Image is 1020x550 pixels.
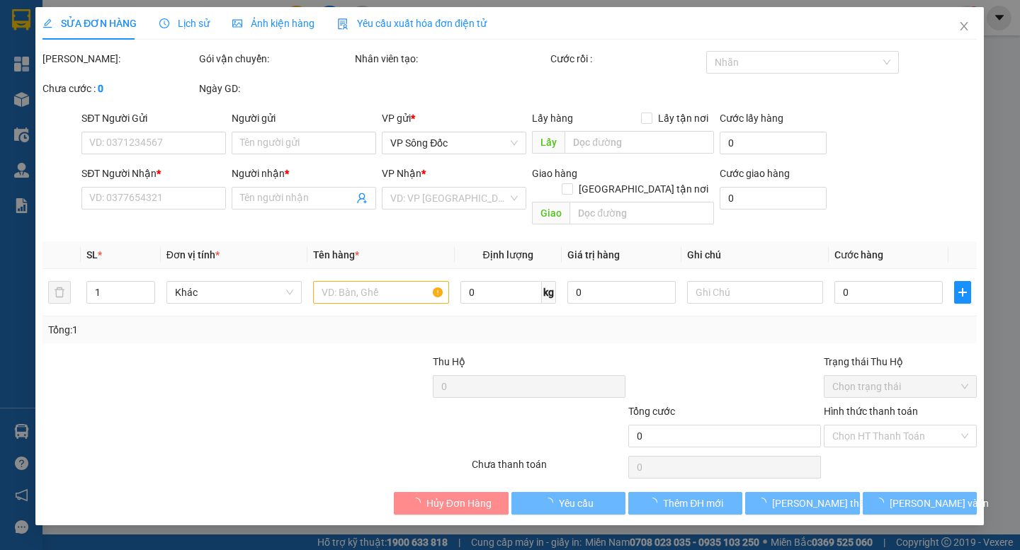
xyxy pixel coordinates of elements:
label: Cước lấy hàng [720,113,784,124]
div: Cước rồi : [550,51,704,67]
span: VP Nhận [382,168,422,179]
input: Dọc đường [570,202,715,224]
button: Close [945,7,985,47]
button: plus [955,281,972,304]
span: [GEOGRAPHIC_DATA] tận nơi [574,181,715,197]
div: Trạng thái Thu Hộ [824,354,977,369]
button: [PERSON_NAME] và In [863,492,977,515]
div: Tổng: 1 [48,322,395,338]
th: Ghi chú [682,241,829,269]
span: picture [233,18,243,28]
input: Dọc đường [565,131,715,154]
span: Yêu cầu xuất hóa đơn điện tử [338,18,487,29]
div: SĐT Người Nhận [82,166,227,181]
span: Định lượng [483,249,533,260]
input: Cước lấy hàng [720,132,827,154]
span: user-add [357,193,368,204]
span: SL [86,249,98,260]
img: icon [338,18,349,30]
span: loading [874,498,890,508]
input: VD: Bàn, Ghế [314,281,449,304]
button: Hủy Đơn Hàng [395,492,509,515]
span: environment [81,34,93,45]
span: Ảnh kiện hàng [233,18,315,29]
div: Chưa cước : [42,81,196,96]
span: loading [411,498,426,508]
div: [PERSON_NAME]: [42,51,196,67]
span: Tên hàng [314,249,360,260]
span: Thêm ĐH mới [664,495,724,511]
button: delete [48,281,71,304]
span: loading [757,498,773,508]
span: Giá trị hàng [567,249,620,260]
span: plus [956,287,971,298]
div: Chưa thanh toán [471,457,628,481]
div: Gói vận chuyển: [199,51,353,67]
span: Lấy [533,131,565,154]
input: Ghi Chú [688,281,823,304]
div: Nhân viên tạo: [355,51,548,67]
input: Cước giao hàng [720,187,827,210]
span: [PERSON_NAME] và In [890,495,989,511]
span: SỬA ĐƠN HÀNG [42,18,137,29]
span: Chọn trạng thái [832,376,969,397]
span: VP Sông Đốc [391,132,518,154]
li: 02839.63.63.63 [6,49,270,67]
span: Cước hàng [834,249,883,260]
span: Lấy hàng [533,113,574,124]
div: SĐT Người Gửi [82,110,227,126]
span: Lấy tận nơi [653,110,715,126]
label: Cước giao hàng [720,168,790,179]
b: GỬI : VP Sông Đốc [6,88,170,112]
span: Giao hàng [533,168,578,179]
span: [PERSON_NAME] thay đổi [773,495,886,511]
span: Hủy Đơn Hàng [426,495,492,511]
span: kg [542,281,556,304]
span: loading [648,498,664,508]
span: Lịch sử [160,18,210,29]
span: close [959,21,970,32]
span: edit [42,18,52,28]
div: Người gửi [232,110,377,126]
span: Yêu cầu [559,495,594,511]
span: Khác [175,282,293,303]
li: 85 [PERSON_NAME] [6,31,270,49]
span: Thu Hộ [433,356,466,367]
label: Hình thức thanh toán [824,406,918,417]
div: Người nhận [232,166,377,181]
div: Ngày GD: [199,81,353,96]
span: clock-circle [160,18,170,28]
span: loading [543,498,559,508]
button: [PERSON_NAME] thay đổi [746,492,860,515]
div: VP gửi [382,110,527,126]
button: Thêm ĐH mới [628,492,742,515]
span: Giao [533,202,570,224]
span: phone [81,52,93,63]
b: 0 [98,83,103,94]
button: Yêu cầu [511,492,625,515]
span: Đơn vị tính [166,249,220,260]
b: [PERSON_NAME] [81,9,200,27]
span: Tổng cước [628,406,675,417]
